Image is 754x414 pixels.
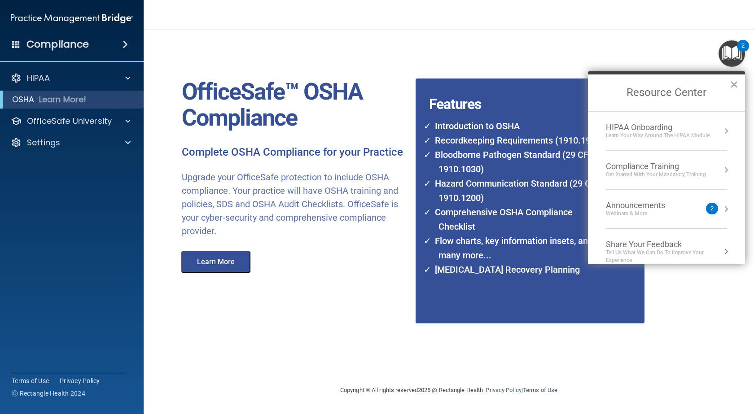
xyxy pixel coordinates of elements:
a: Terms of Use [12,376,49,385]
div: Tell Us What We Can Do to Improve Your Experience [606,249,727,264]
p: OfficeSafe University [27,116,112,126]
a: Privacy Policy [486,387,521,393]
div: Compliance Training [606,161,706,171]
li: Recordkeeping Requirements (1910.1904) [430,133,609,148]
p: OfficeSafe™ OSHA Compliance [182,79,409,131]
div: HIPAA Onboarding [606,122,710,132]
li: Hazard Communication Standard (29 CFR 1910.1200) [430,176,609,205]
button: Open Resource Center, 2 new notifications [719,40,745,67]
a: Terms of Use [523,387,557,393]
div: 2 [741,46,745,57]
div: Webinars & More [606,210,683,218]
div: Announcements [606,200,683,210]
p: OSHA [12,94,35,105]
li: Introduction to OSHA [430,119,609,133]
a: Privacy Policy [60,376,100,385]
li: Bloodborne Pathogen Standard (29 CFR 1910.1030) [430,148,609,176]
h4: Features [416,78,621,96]
li: [MEDICAL_DATA] Recovery Planning [430,262,609,277]
span: Ⓒ Rectangle Health 2024 [12,389,85,398]
div: Share Your Feedback [606,240,727,249]
p: Complete OSHA Compliance for your Practice [182,145,409,160]
div: Copyright © All rights reserved 2025 @ Rectangle Health | | [285,376,613,405]
a: Learn More [175,259,259,266]
a: Settings [11,137,131,148]
img: PMB logo [11,9,133,27]
a: HIPAA [11,73,131,83]
p: Upgrade your OfficeSafe protection to include OSHA compliance. Your practice will have OSHA train... [182,170,409,238]
a: OfficeSafe University [11,116,131,126]
h2: Resource Center [588,74,745,111]
p: HIPAA [27,73,50,83]
div: Learn Your Way around the HIPAA module [606,132,710,139]
button: Learn More [181,251,250,273]
div: Get Started with your mandatory training [606,171,706,179]
h4: Compliance [26,38,89,51]
li: Comprehensive OSHA Compliance Checklist [430,205,609,234]
p: Learn More! [39,94,87,105]
button: Close [730,77,738,92]
li: Flow charts, key information insets, and many more... [430,234,609,262]
p: Settings [27,137,60,148]
div: Resource Center [588,71,745,264]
